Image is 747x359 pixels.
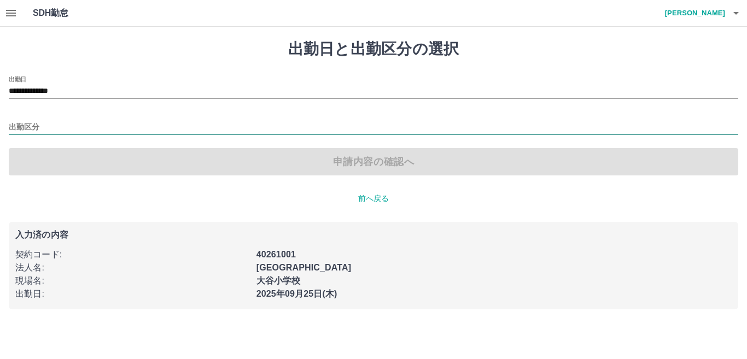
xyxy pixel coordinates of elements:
h1: 出勤日と出勤区分の選択 [9,40,738,58]
p: 現場名 : [15,274,250,287]
label: 出勤日 [9,75,26,83]
p: 法人名 : [15,261,250,274]
p: 契約コード : [15,248,250,261]
p: 出勤日 : [15,287,250,301]
p: 入力済の内容 [15,231,732,239]
b: [GEOGRAPHIC_DATA] [256,263,352,272]
p: 前へ戻る [9,193,738,204]
b: 大谷小学校 [256,276,301,285]
b: 40261001 [256,250,296,259]
b: 2025年09月25日(木) [256,289,337,298]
